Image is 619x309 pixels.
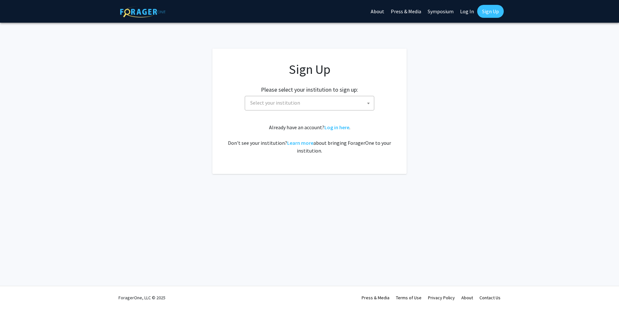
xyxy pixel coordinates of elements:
[261,86,358,93] h2: Please select your institution to sign up:
[225,62,394,77] h1: Sign Up
[461,295,473,301] a: About
[428,295,455,301] a: Privacy Policy
[479,295,501,301] a: Contact Us
[120,6,165,17] img: ForagerOne Logo
[287,140,313,146] a: Learn more about bringing ForagerOne to your institution
[362,295,389,301] a: Press & Media
[248,96,374,109] span: Select your institution
[324,124,349,131] a: Log in here
[477,5,504,18] a: Sign Up
[250,99,300,106] span: Select your institution
[118,286,165,309] div: ForagerOne, LLC © 2025
[396,295,422,301] a: Terms of Use
[225,123,394,154] div: Already have an account? . Don't see your institution? about bringing ForagerOne to your institut...
[245,96,374,110] span: Select your institution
